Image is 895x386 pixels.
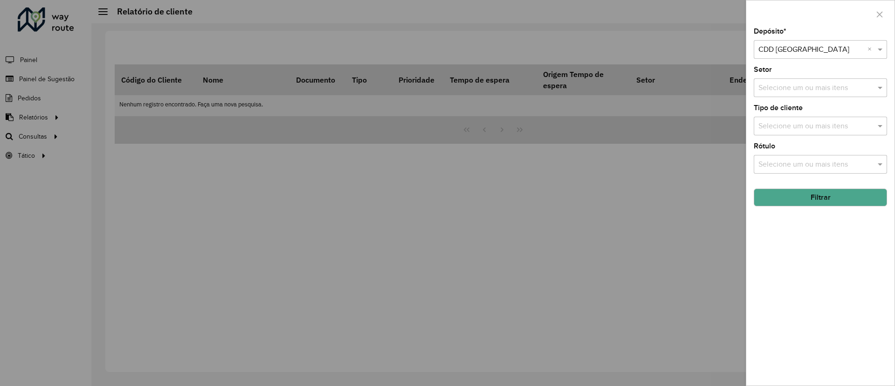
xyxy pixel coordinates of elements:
[754,189,887,206] button: Filtrar
[754,140,775,152] label: Rótulo
[754,102,803,113] label: Tipo de cliente
[754,26,786,37] label: Depósito
[754,64,772,75] label: Setor
[867,44,875,55] span: Clear all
